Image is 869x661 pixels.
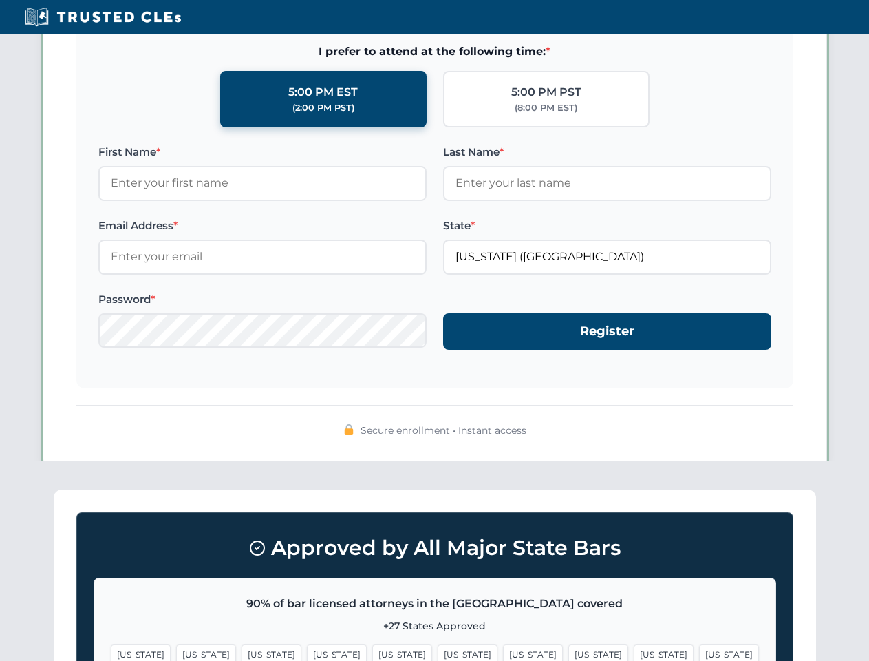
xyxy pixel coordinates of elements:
[443,240,771,274] input: Florida (FL)
[21,7,185,28] img: Trusted CLEs
[361,423,526,438] span: Secure enrollment • Instant access
[98,144,427,160] label: First Name
[288,83,358,101] div: 5:00 PM EST
[443,313,771,350] button: Register
[443,218,771,234] label: State
[443,144,771,160] label: Last Name
[111,618,759,633] p: +27 States Approved
[94,529,776,567] h3: Approved by All Major State Bars
[98,166,427,200] input: Enter your first name
[98,291,427,308] label: Password
[292,101,354,115] div: (2:00 PM PST)
[515,101,577,115] div: (8:00 PM EST)
[111,595,759,613] p: 90% of bar licensed attorneys in the [GEOGRAPHIC_DATA] covered
[98,43,771,61] span: I prefer to attend at the following time:
[443,166,771,200] input: Enter your last name
[511,83,581,101] div: 5:00 PM PST
[343,424,354,435] img: 🔒
[98,218,427,234] label: Email Address
[98,240,427,274] input: Enter your email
